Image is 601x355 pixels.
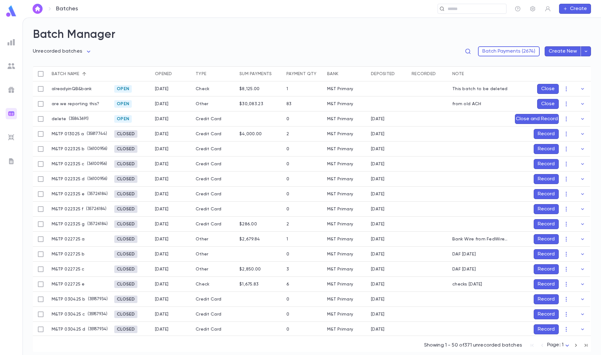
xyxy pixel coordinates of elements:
div: Payment qty [283,66,324,81]
span: Closed [114,252,137,257]
div: Type [193,66,236,81]
div: Page: 1 [547,340,571,350]
div: 2/27/2025 [155,282,169,287]
p: ( 35726184 ) [84,206,106,212]
div: Closed 8/11/2025 [114,280,137,288]
div: 2/27/2025 [155,267,169,272]
p: M&TP 022725 c [52,267,85,272]
div: Other [193,247,236,262]
p: ( 36100956 ) [85,176,107,182]
div: Closed 3/6/2025 [114,326,137,333]
div: $4,000.00 [239,131,262,136]
div: Recorded [412,66,436,81]
p: M&TP 030425 c [52,312,85,317]
div: M&T Primary [327,312,353,317]
span: Closed [114,222,137,227]
div: 2/24/2025 [371,222,385,227]
span: Closed [114,297,137,302]
div: 1 [286,86,288,91]
span: Closed [114,237,137,242]
div: Credit Card [193,141,236,157]
div: M&T Primary [327,327,353,332]
p: M&TP 022325 f [52,207,84,212]
button: Record [534,129,559,139]
div: Check [193,277,236,292]
p: M&TP 022725 e [52,282,85,287]
div: Opened [155,66,172,81]
button: Record [534,219,559,229]
div: Credit Card [193,172,236,187]
button: Record [534,279,559,289]
div: Type [196,66,206,81]
button: Create [559,4,591,14]
button: Close and Record [515,114,559,124]
p: ( 35817744 ) [84,131,107,137]
div: 2/24/2025 [371,162,385,167]
div: M&T Primary [327,162,353,167]
div: $30,083.23 [239,101,263,106]
p: ( 36100956 ) [85,161,107,167]
div: 2/23/2025 [371,207,385,212]
p: M&TP 022325 g [52,222,85,227]
div: Closed 2/23/2025 [114,205,137,213]
button: Record [534,234,559,244]
div: 2 [286,222,289,227]
p: alreadyinQB&bank [52,86,92,91]
div: 2/23/2025 [155,177,169,182]
span: Open [114,101,132,106]
div: Credit Card [193,187,236,202]
div: 2/24/2025 [371,147,385,152]
div: Credit Card [193,307,236,322]
p: ( 35726184 ) [85,221,108,227]
div: 3/4/2025 [155,312,169,317]
span: Open [114,86,132,91]
button: Record [534,144,559,154]
div: Closed 8/11/2025 [114,250,137,258]
div: Closed 8/11/2025 [114,220,137,228]
span: Closed [114,207,137,212]
img: imports_grey.530a8a0e642e233f2baf0ef88e8c9fcb.svg [8,134,15,141]
div: 3/4/2025 [371,297,385,302]
p: M&TP 022325 e [52,192,85,197]
span: Closed [114,282,137,287]
div: 1/30/2025 [155,131,169,136]
div: M&T Primary [327,177,353,182]
button: Close [537,84,559,94]
div: 2/28/2025 [371,252,385,257]
div: Unrecorded batches [33,47,92,56]
div: 2/13/2025 [155,86,169,91]
div: 83 [286,101,292,106]
span: Unrecorded batches [33,49,82,54]
div: Closed 8/11/2025 [114,190,137,198]
div: 3 [286,267,289,272]
div: 1/31/2025 [371,131,385,136]
div: $2,679.84 [239,237,260,242]
div: 2/23/2025 [155,207,169,212]
img: home_white.a664292cf8c1dea59945f0da9f25487c.svg [34,6,41,11]
div: M&T Primary [327,192,353,197]
div: 0 [286,192,289,197]
p: M&TP 030425 b [52,297,85,302]
div: 2/23/2025 [155,222,169,227]
p: ( 35843691 ) [66,116,89,122]
button: Record [534,294,559,304]
div: Opened [152,66,193,81]
div: M&T Primary [327,237,353,242]
p: DAF [DATE] [452,252,476,257]
p: ( 35957934 ) [85,311,107,317]
div: M&T Primary [327,101,353,106]
div: 0 [286,207,289,212]
div: Closed 8/11/2025 [114,130,137,138]
div: $8,125.00 [239,86,260,91]
div: 3/6/2025 [371,116,385,121]
img: batches_gradient.0a22e14384a92aa4cd678275c0c39cc4.svg [8,110,15,117]
button: Record [534,324,559,334]
span: Closed [114,131,137,136]
div: Closed 8/11/2025 [114,160,137,168]
img: letters_grey.7941b92b52307dd3b8a917253454ce1c.svg [8,157,15,165]
div: Closed 3/6/2025 [114,311,137,318]
div: Deposited [368,66,408,81]
div: 0 [286,312,289,317]
button: Record [534,264,559,274]
div: Credit Card [193,202,236,217]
